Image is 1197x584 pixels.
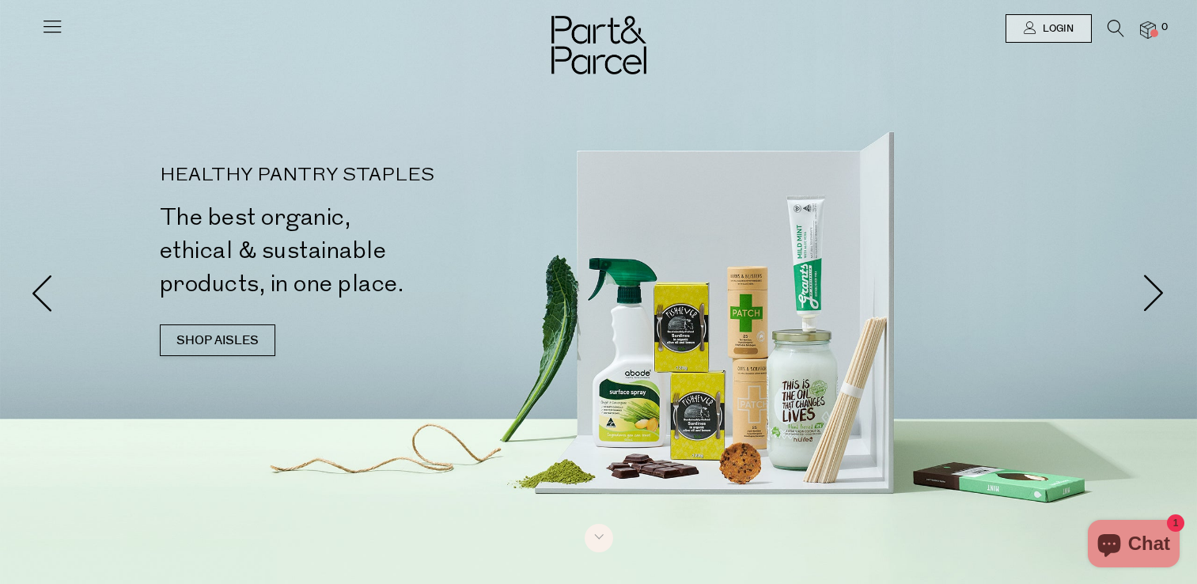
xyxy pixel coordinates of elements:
[551,16,646,74] img: Part&Parcel
[160,166,605,185] p: HEALTHY PANTRY STAPLES
[160,201,605,301] h2: The best organic, ethical & sustainable products, in one place.
[1140,21,1156,38] a: 0
[1083,520,1184,571] inbox-online-store-chat: Shopify online store chat
[160,324,275,356] a: SHOP AISLES
[1157,21,1172,35] span: 0
[1006,14,1092,43] a: Login
[1039,22,1074,36] span: Login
